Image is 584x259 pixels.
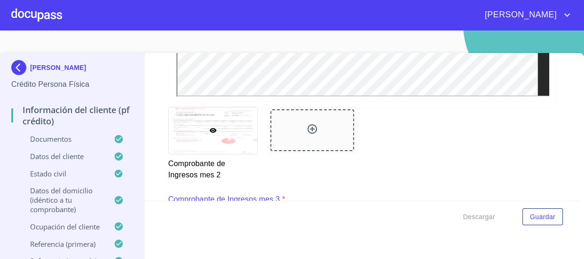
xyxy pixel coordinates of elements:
span: Descargar [463,211,495,223]
p: Comprobante de Ingresos mes 3 [168,194,280,205]
button: Guardar [522,208,563,226]
p: Datos del domicilio (idéntico a tu comprobante) [11,186,114,214]
p: Comprobante de Ingresos mes 2 [168,154,257,181]
p: Referencia (primera) [11,239,114,249]
p: Documentos [11,134,114,144]
span: [PERSON_NAME] [478,8,561,23]
button: Descargar [459,208,499,226]
span: Guardar [530,211,555,223]
img: Docupass spot blue [11,60,30,75]
button: account of current user [478,8,573,23]
p: Información del cliente (PF crédito) [11,104,133,127]
p: Ocupación del Cliente [11,222,114,231]
p: [PERSON_NAME] [30,64,86,71]
p: Crédito Persona Física [11,79,133,90]
p: Estado Civil [11,169,114,178]
p: Datos del cliente [11,152,114,161]
div: [PERSON_NAME] [11,60,133,79]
